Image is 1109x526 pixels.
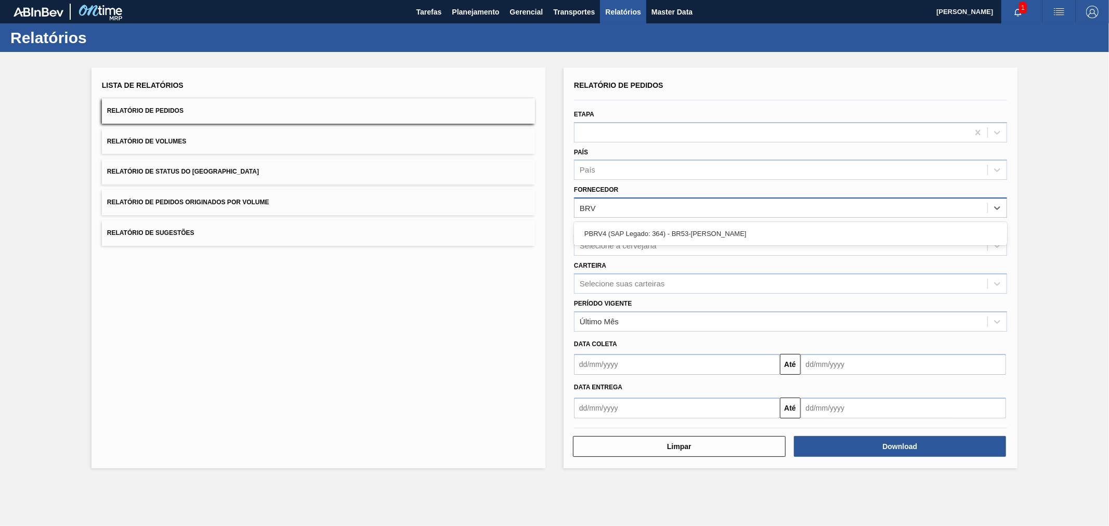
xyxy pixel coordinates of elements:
[1001,5,1035,19] button: Notificações
[580,317,619,326] div: Último Mês
[107,229,194,236] span: Relatório de Sugestões
[801,398,1007,418] input: dd/mm/yyyy
[794,436,1007,457] button: Download
[573,436,786,457] button: Limpar
[510,6,543,18] span: Gerencial
[580,241,657,250] div: Selecione a cervejaria
[102,159,535,185] button: Relatório de Status do [GEOGRAPHIC_DATA]
[574,224,1007,243] div: PBRV4 (SAP Legado: 364) - BR53-[PERSON_NAME]
[574,398,780,418] input: dd/mm/yyyy
[651,6,693,18] span: Master Data
[107,199,269,206] span: Relatório de Pedidos Originados por Volume
[107,107,184,114] span: Relatório de Pedidos
[574,340,617,348] span: Data coleta
[574,186,618,193] label: Fornecedor
[780,354,801,375] button: Até
[1019,2,1027,14] span: 1
[574,149,588,156] label: País
[574,111,594,118] label: Etapa
[553,6,595,18] span: Transportes
[1053,6,1065,18] img: userActions
[14,7,63,17] img: TNhmsLtSVTkK8tSr43FrP2fwEKptu5GPRR3wAAAABJRU5ErkJggg==
[107,168,259,175] span: Relatório de Status do [GEOGRAPHIC_DATA]
[574,262,606,269] label: Carteira
[416,6,442,18] span: Tarefas
[452,6,499,18] span: Planejamento
[574,81,663,89] span: Relatório de Pedidos
[780,398,801,418] button: Até
[580,166,595,175] div: País
[102,98,535,124] button: Relatório de Pedidos
[574,354,780,375] input: dd/mm/yyyy
[574,300,632,307] label: Período Vigente
[102,81,184,89] span: Lista de Relatórios
[102,190,535,215] button: Relatório de Pedidos Originados por Volume
[580,279,664,288] div: Selecione suas carteiras
[801,354,1007,375] input: dd/mm/yyyy
[107,138,186,145] span: Relatório de Volumes
[10,32,195,44] h1: Relatórios
[102,129,535,154] button: Relatório de Volumes
[605,6,641,18] span: Relatórios
[102,220,535,246] button: Relatório de Sugestões
[1086,6,1099,18] img: Logout
[574,384,622,391] span: Data Entrega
